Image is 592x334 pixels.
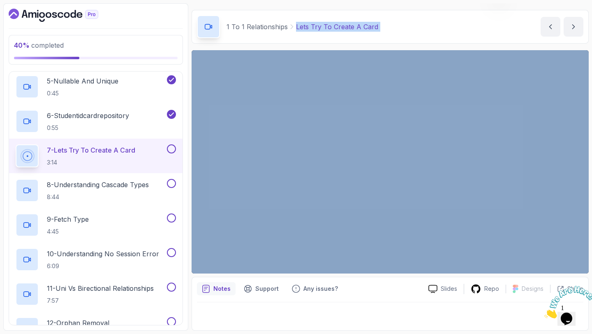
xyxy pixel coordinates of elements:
a: Dashboard [9,9,117,22]
button: 5-Nullable And Unique0:45 [16,75,176,98]
button: notes button [197,282,236,295]
a: Slides [422,285,464,293]
p: Support [255,285,279,293]
button: 10-Understanding No Session Error6:09 [16,248,176,271]
p: 6:09 [47,262,159,270]
span: 40 % [14,41,30,49]
p: 6 - Studentidcardrepository [47,111,129,121]
p: Repo [484,285,499,293]
button: 8-Understanding Cascade Types8:44 [16,179,176,202]
p: 9 - Fetch Type [47,214,89,224]
p: 1 To 1 Relationships [227,22,288,32]
p: 4:45 [47,227,89,236]
button: 11-Uni Vs Birectional Relationships7:57 [16,283,176,306]
p: 12 - Orphan Removal [47,318,109,328]
a: Repo [464,284,506,294]
p: 8:44 [47,193,149,201]
p: Notes [213,285,231,293]
p: 10 - Understanding No Session Error [47,249,159,259]
button: Support button [239,282,284,295]
button: next content [564,17,583,37]
p: Any issues? [303,285,338,293]
iframe: 7 - Lets Try to Create A Card [192,50,589,274]
span: completed [14,41,64,49]
p: 0:55 [47,124,129,132]
img: Chat attention grabber [3,3,54,36]
p: 3:14 [47,158,135,167]
p: Lets Try To Create A Card [296,22,378,32]
button: previous content [541,17,560,37]
p: 5 - Nullable And Unique [47,76,118,86]
p: 11 - Uni Vs Birectional Relationships [47,283,154,293]
p: 8 - Understanding Cascade Types [47,180,149,190]
iframe: chat widget [541,283,592,322]
button: 9-Fetch Type4:45 [16,213,176,237]
button: 6-Studentidcardrepository0:55 [16,110,176,133]
span: 1 [3,3,7,10]
p: 7:57 [47,297,154,305]
p: Slides [441,285,457,293]
p: 7 - Lets Try To Create A Card [47,145,135,155]
p: 0:45 [47,89,118,97]
button: Feedback button [287,282,343,295]
p: Designs [522,285,543,293]
button: 7-Lets Try To Create A Card3:14 [16,144,176,167]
